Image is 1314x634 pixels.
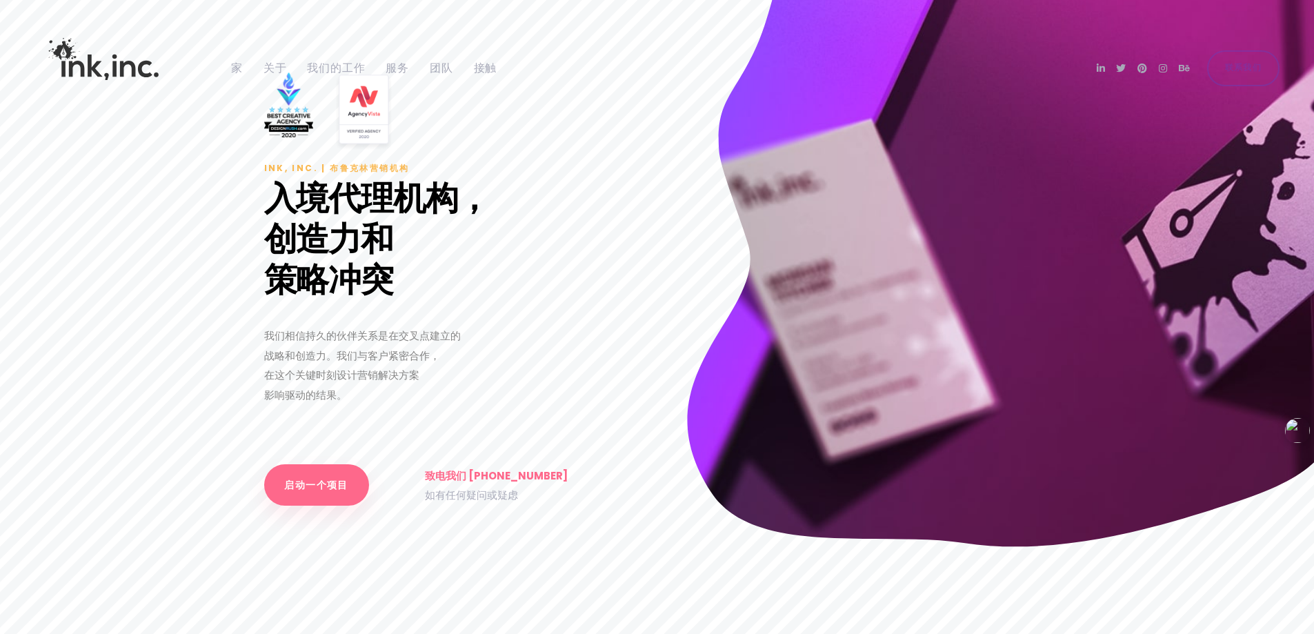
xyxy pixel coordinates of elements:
[263,60,287,76] font: 关于
[1225,61,1262,73] font: 联系我们
[264,175,490,221] font: 入境代理机构，
[1207,50,1280,86] a: 联系我们
[386,60,409,76] font: 服务
[264,328,461,343] font: 我们相信持久的伙伴关系是在交叉点建立的
[264,257,393,303] font: 策略冲突
[430,60,453,76] font: 团队
[474,60,497,76] font: 接触
[34,12,172,106] img: Ink, Inc. | 营销机构
[264,348,440,363] font: 战略和创造力。我们与客户紧密合作，
[264,388,347,402] font: 影响驱动的结果。
[425,468,568,483] font: 致电我们 [PHONE_NUMBER]
[231,60,243,76] font: 家
[264,368,419,382] font: 在这个关键时刻设计营销解决方案
[264,216,393,262] font: 创造力和
[307,60,365,76] font: 我们的工作
[264,464,369,506] a: 启动一个项目
[284,478,348,492] font: 启动一个项目
[425,488,518,502] font: 如有任何疑问或疑虑
[264,162,410,174] font: Ink, Inc. | 布鲁克林营销机构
